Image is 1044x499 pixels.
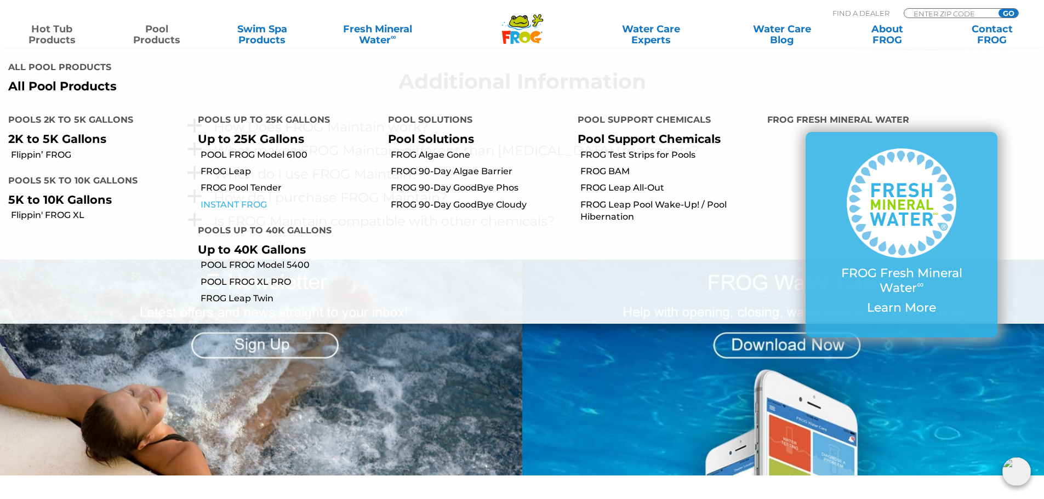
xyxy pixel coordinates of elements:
[201,292,379,305] a: FROG Leap Twin
[198,243,371,256] p: Up to 40K Gallons
[391,32,396,41] sup: ∞
[917,279,923,290] sup: ∞
[326,24,429,45] a: Fresh MineralWater∞
[912,9,986,18] input: Zip Code Form
[828,301,975,315] p: Learn More
[391,182,569,194] a: FROG 90-Day GoodBye Phos
[221,24,303,45] a: Swim SpaProducts
[999,9,1018,18] input: GO
[951,24,1033,45] a: ContactFROG
[832,8,889,18] p: Find A Dealer
[8,79,514,94] a: All Pool Products
[580,182,759,194] a: FROG Leap All-Out
[391,165,569,177] a: FROG 90-Day Algae Barrier
[580,199,759,223] a: FROG Leap Pool Wake-Up! / Pool Hibernation
[578,132,751,146] p: Pool Support Chemicals
[201,165,379,177] a: FROG Leap
[198,221,371,243] h4: Pools up to 40K Gallons
[585,24,717,45] a: Water CareExperts
[201,276,379,288] a: POOL FROG XL PRO
[846,24,928,45] a: AboutFROG
[828,148,975,320] a: FROG Fresh Mineral Water∞ Learn More
[580,149,759,161] a: FROG Test Strips for Pools
[580,165,759,177] a: FROG BAM
[767,110,1036,132] h4: FROG Fresh Mineral Water
[391,149,569,161] a: FROG Algae Gone
[388,132,474,146] a: Pool Solutions
[8,193,181,207] p: 5K to 10K Gallons
[8,132,181,146] p: 2K to 5K Gallons
[201,182,379,194] a: FROG Pool Tender
[198,110,371,132] h4: Pools up to 25K Gallons
[8,110,181,132] h4: Pools 2K to 5K Gallons
[201,199,379,211] a: INSTANT FROG
[8,171,181,193] h4: Pools 5K to 10K Gallons
[8,58,514,79] h4: All Pool Products
[578,110,751,132] h4: Pool Support Chemicals
[391,199,569,211] a: FROG 90-Day GoodBye Cloudy
[201,259,379,271] a: POOL FROG Model 5400
[11,209,190,221] a: Flippin' FROG XL
[201,149,379,161] a: POOL FROG Model 6100
[828,266,975,295] p: FROG Fresh Mineral Water
[1002,457,1031,486] img: openIcon
[116,24,198,45] a: PoolProducts
[388,110,561,132] h4: Pool Solutions
[11,24,93,45] a: Hot TubProducts
[11,149,190,161] a: Flippin’ FROG
[741,24,823,45] a: Water CareBlog
[198,132,371,146] p: Up to 25K Gallons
